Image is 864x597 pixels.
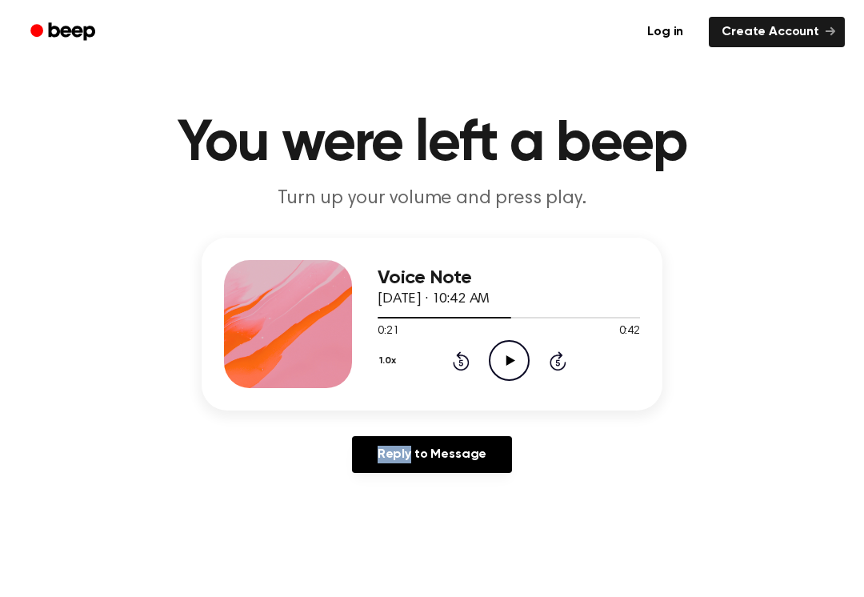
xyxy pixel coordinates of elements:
[378,292,490,307] span: [DATE] · 10:42 AM
[619,323,640,340] span: 0:42
[378,267,640,289] h3: Voice Note
[22,115,842,173] h1: You were left a beep
[352,436,512,473] a: Reply to Message
[709,17,845,47] a: Create Account
[19,17,110,48] a: Beep
[378,323,398,340] span: 0:21
[631,14,699,50] a: Log in
[125,186,739,212] p: Turn up your volume and press play.
[378,347,402,375] button: 1.0x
